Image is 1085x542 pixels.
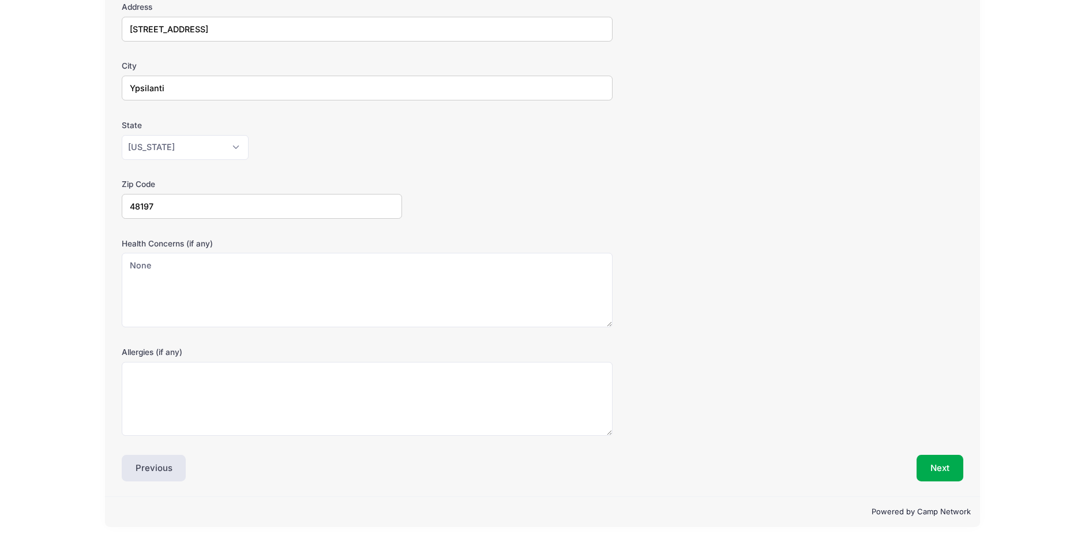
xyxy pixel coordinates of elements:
[122,238,402,249] label: Health Concerns (if any)
[114,506,971,518] p: Powered by Camp Network
[122,455,186,481] button: Previous
[917,455,963,481] button: Next
[122,60,402,72] label: City
[122,1,402,13] label: Address
[122,346,402,358] label: Allergies (if any)
[122,194,402,219] input: xxxxx
[122,119,402,131] label: State
[122,178,402,190] label: Zip Code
